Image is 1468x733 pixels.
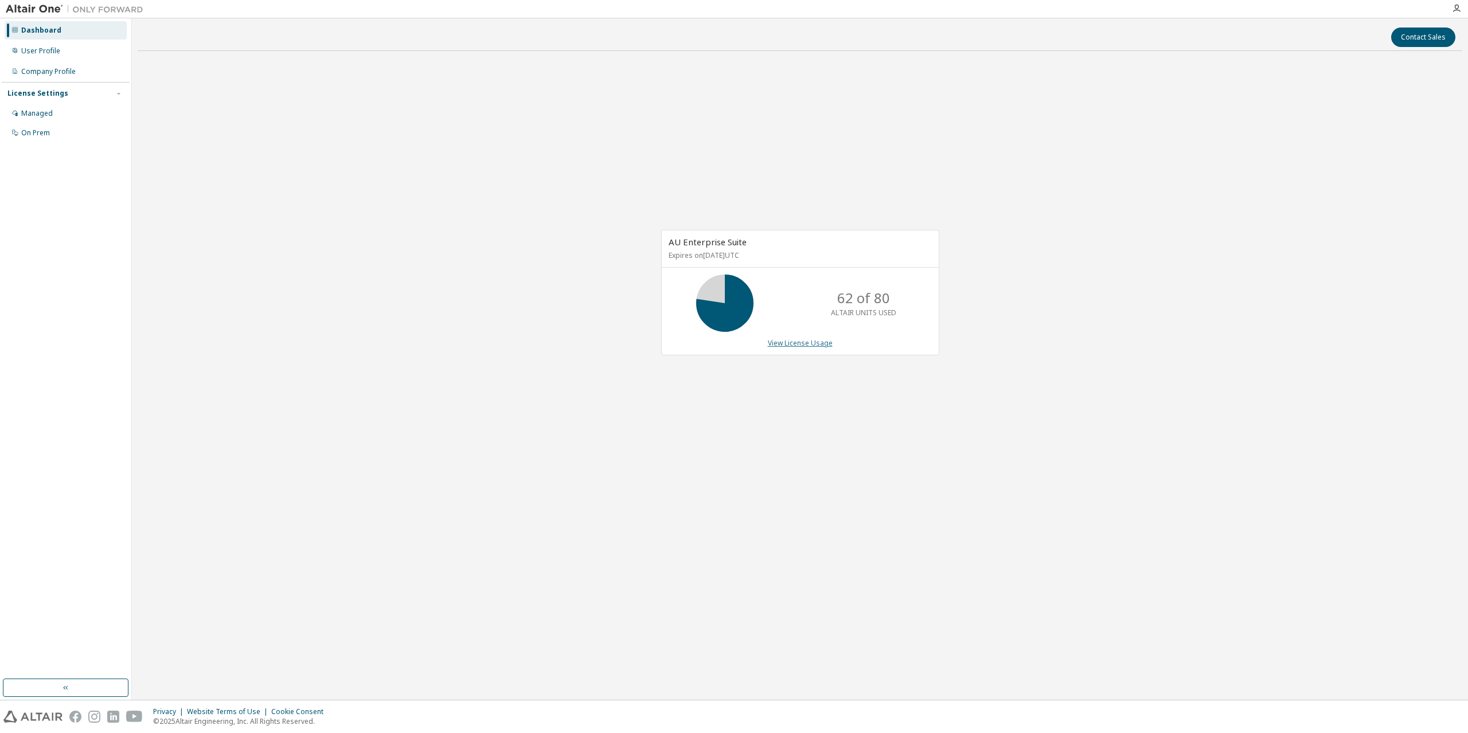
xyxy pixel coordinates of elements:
[21,67,76,76] div: Company Profile
[69,711,81,723] img: facebook.svg
[21,128,50,138] div: On Prem
[153,716,330,726] p: © 2025 Altair Engineering, Inc. All Rights Reserved.
[21,109,53,118] div: Managed
[837,288,890,308] p: 62 of 80
[88,711,100,723] img: instagram.svg
[7,89,68,98] div: License Settings
[21,46,60,56] div: User Profile
[107,711,119,723] img: linkedin.svg
[126,711,143,723] img: youtube.svg
[669,250,929,260] p: Expires on [DATE] UTC
[6,3,149,15] img: Altair One
[187,707,271,716] div: Website Terms of Use
[768,338,833,348] a: View License Usage
[271,707,330,716] div: Cookie Consent
[153,707,187,716] div: Privacy
[3,711,63,723] img: altair_logo.svg
[669,236,747,248] span: AU Enterprise Suite
[21,26,61,35] div: Dashboard
[831,308,896,317] p: ALTAIR UNITS USED
[1391,28,1455,47] button: Contact Sales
